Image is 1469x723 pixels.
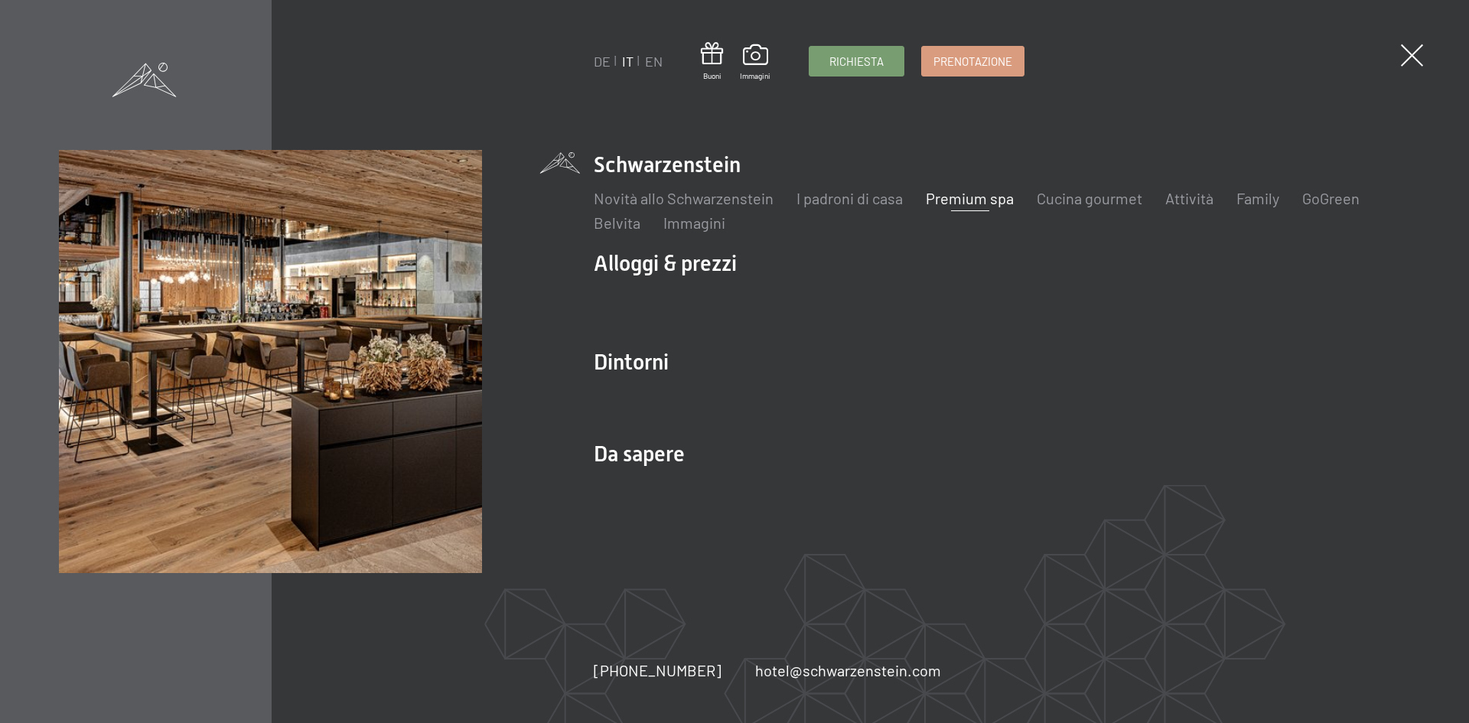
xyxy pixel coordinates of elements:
[796,189,903,207] a: I padroni di casa
[933,54,1012,70] span: Prenotazione
[701,42,723,81] a: Buoni
[701,70,723,81] span: Buoni
[1236,189,1279,207] a: Family
[594,213,640,232] a: Belvita
[622,53,634,70] a: IT
[594,661,721,679] span: [PHONE_NUMBER]
[829,54,884,70] span: Richiesta
[740,70,770,81] span: Immagini
[594,189,774,207] a: Novità allo Schwarzenstein
[1302,189,1360,207] a: GoGreen
[645,53,663,70] a: EN
[926,189,1014,207] a: Premium spa
[922,47,1024,76] a: Prenotazione
[1037,189,1142,207] a: Cucina gourmet
[594,659,721,681] a: [PHONE_NUMBER]
[755,659,941,681] a: hotel@schwarzenstein.com
[663,213,725,232] a: Immagini
[740,44,770,81] a: Immagini
[594,53,611,70] a: DE
[809,47,904,76] a: Richiesta
[1165,189,1213,207] a: Attività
